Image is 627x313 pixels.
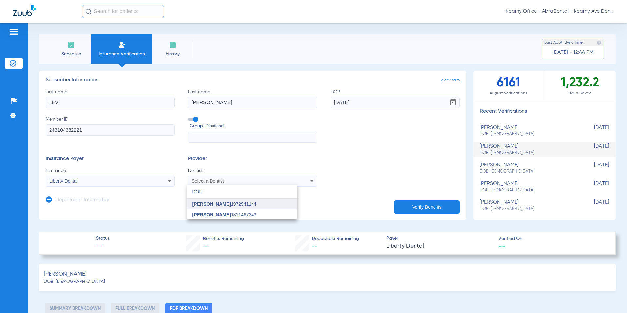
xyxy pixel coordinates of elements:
[192,201,231,207] span: [PERSON_NAME]
[192,212,231,217] span: [PERSON_NAME]
[192,212,256,217] span: 1811467343
[594,282,627,313] iframe: Chat Widget
[187,185,297,198] input: dropdown search
[192,202,256,206] span: 1972941144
